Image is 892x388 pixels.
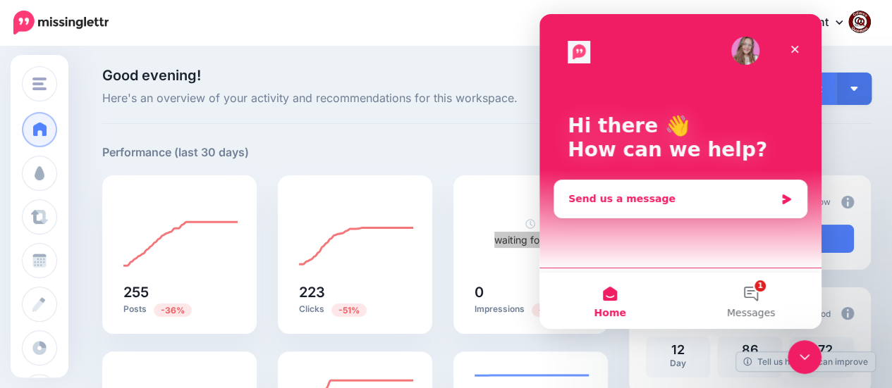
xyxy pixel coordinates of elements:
span: Good evening! [102,67,201,84]
iframe: Intercom live chat [788,340,821,374]
iframe: Intercom live chat [539,14,821,329]
p: Clicks [299,303,411,316]
a: Tell us how we can improve [736,352,875,371]
p: 86 [724,344,775,356]
img: Missinglettr [13,11,109,35]
a: My Account [750,6,871,40]
span: Here's an overview of your activity and recommendations for this workspace. [102,89,608,108]
p: 372 [796,344,847,356]
span: Previous period: 15K [532,303,573,317]
h5: 223 [299,285,411,299]
img: menu.png [32,77,47,90]
span: Previous period: 396 [154,303,192,317]
p: 12 [653,344,704,356]
img: arrow-down-white.png [850,87,857,91]
p: Impressions [475,303,587,316]
a: waiting for data [494,218,567,246]
span: Day [670,358,686,368]
img: info-circle-grey.png [841,307,854,320]
span: Previous period: 454 [331,303,367,317]
h5: 0 [475,285,587,299]
h5: 255 [123,285,236,299]
h5: Performance (last 30 days) [102,144,249,161]
img: info-circle-grey.png [841,196,854,208]
p: Posts [123,303,236,316]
